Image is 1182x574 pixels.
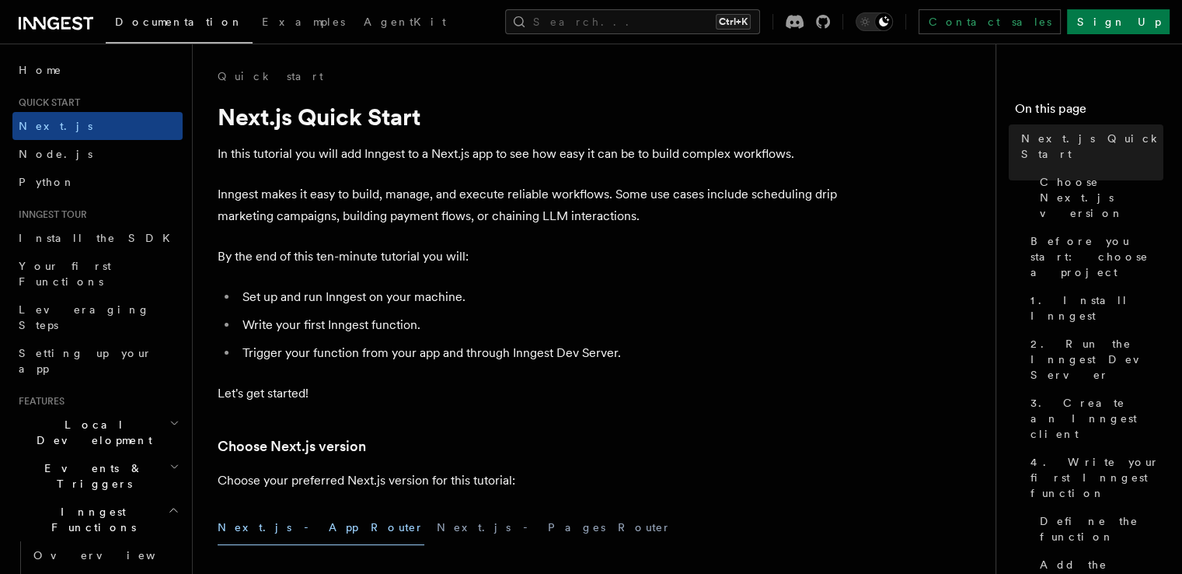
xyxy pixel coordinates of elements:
[1015,124,1163,168] a: Next.js Quick Start
[12,460,169,492] span: Events & Triggers
[12,140,183,168] a: Node.js
[19,120,92,132] span: Next.js
[218,383,839,404] p: Let's get started!
[1024,330,1163,389] a: 2. Run the Inngest Dev Server
[12,168,183,196] a: Python
[437,510,671,545] button: Next.js - Pages Router
[12,498,183,541] button: Inngest Functions
[218,510,424,545] button: Next.js - App Router
[12,112,183,140] a: Next.js
[12,96,80,109] span: Quick start
[27,541,183,569] a: Overview
[12,208,87,221] span: Inngest tour
[19,303,150,331] span: Leveraging Steps
[218,103,839,131] h1: Next.js Quick Start
[262,16,345,28] span: Examples
[12,411,183,454] button: Local Development
[218,184,839,227] p: Inngest makes it easy to build, manage, and execute reliable workflows. Some use cases include sc...
[19,347,152,375] span: Setting up your app
[19,176,75,188] span: Python
[1021,131,1163,162] span: Next.js Quick Start
[1024,448,1163,507] a: 4. Write your first Inngest function
[12,252,183,296] a: Your first Functions
[218,436,366,457] a: Choose Next.js version
[1040,174,1163,221] span: Choose Next.js version
[1024,389,1163,448] a: 3. Create an Inngest client
[238,342,839,364] li: Trigger your function from your app and through Inngest Dev Server.
[12,454,183,498] button: Events & Triggers
[218,470,839,492] p: Choose your preferred Next.js version for this tutorial:
[1024,286,1163,330] a: 1. Install Inngest
[12,339,183,383] a: Setting up your app
[115,16,243,28] span: Documentation
[238,286,839,308] li: Set up and run Inngest on your machine.
[12,296,183,339] a: Leveraging Steps
[1015,100,1163,124] h4: On this page
[253,5,354,42] a: Examples
[12,56,183,84] a: Home
[1024,227,1163,286] a: Before you start: choose a project
[1040,513,1163,544] span: Define the function
[238,314,839,336] li: Write your first Inngest function.
[1030,454,1163,501] span: 4. Write your first Inngest function
[716,14,751,30] kbd: Ctrl+K
[12,417,169,448] span: Local Development
[1030,395,1163,442] span: 3. Create an Inngest client
[354,5,455,42] a: AgentKit
[1034,168,1163,227] a: Choose Next.js version
[19,148,92,160] span: Node.js
[33,549,194,562] span: Overview
[856,12,893,31] button: Toggle dark mode
[1030,292,1163,324] span: 1. Install Inngest
[1030,233,1163,280] span: Before you start: choose a project
[1067,9,1170,34] a: Sign Up
[19,62,62,78] span: Home
[19,232,180,244] span: Install the SDK
[1030,336,1163,383] span: 2. Run the Inngest Dev Server
[919,9,1061,34] a: Contact sales
[12,504,168,535] span: Inngest Functions
[218,68,323,84] a: Quick start
[12,224,183,252] a: Install the SDK
[218,143,839,165] p: In this tutorial you will add Inngest to a Next.js app to see how easy it can be to build complex...
[12,395,65,408] span: Features
[505,9,760,34] button: Search...Ctrl+K
[106,5,253,44] a: Documentation
[1034,507,1163,551] a: Define the function
[218,246,839,268] p: By the end of this ten-minute tutorial you will:
[19,260,111,288] span: Your first Functions
[364,16,446,28] span: AgentKit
